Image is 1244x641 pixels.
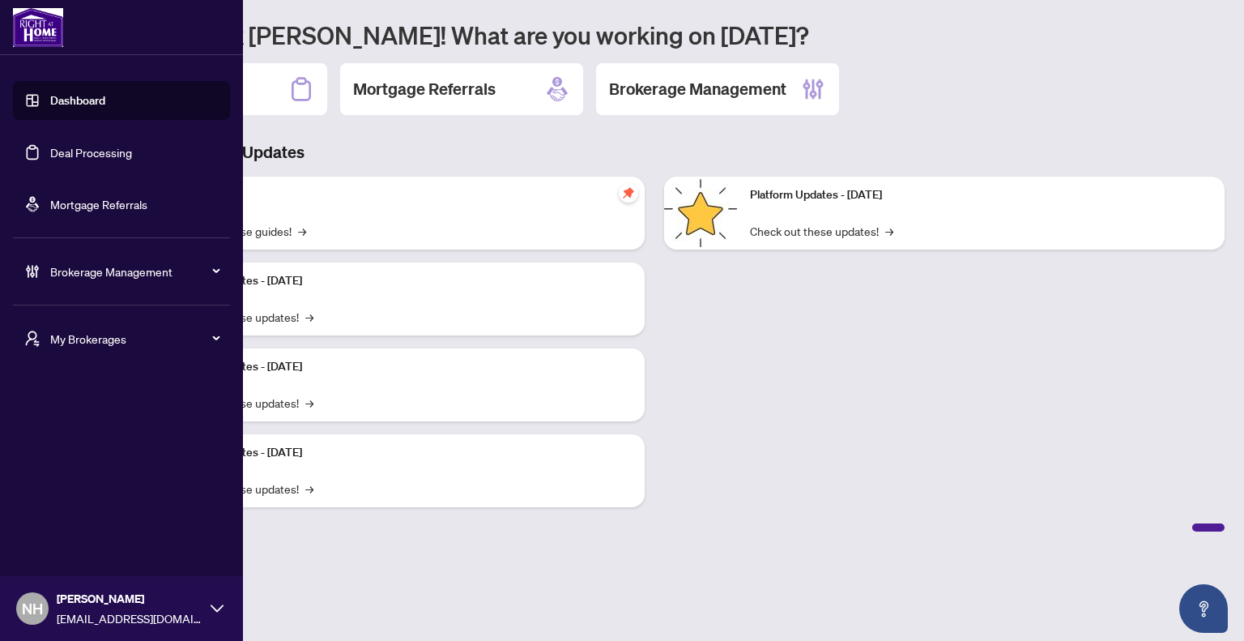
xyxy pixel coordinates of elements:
[22,597,43,620] span: NH
[84,19,1225,50] h1: Welcome back [PERSON_NAME]! What are you working on [DATE]?
[750,186,1212,204] p: Platform Updates - [DATE]
[305,480,313,498] span: →
[50,145,132,160] a: Deal Processing
[750,222,893,240] a: Check out these updates!→
[353,78,496,100] h2: Mortgage Referrals
[305,394,313,412] span: →
[170,272,632,290] p: Platform Updates - [DATE]
[50,197,147,212] a: Mortgage Referrals
[57,609,202,627] span: [EMAIL_ADDRESS][DOMAIN_NAME]
[619,183,638,203] span: pushpin
[13,8,63,47] img: logo
[170,444,632,462] p: Platform Updates - [DATE]
[50,263,219,280] span: Brokerage Management
[170,186,632,204] p: Self-Help
[50,330,219,348] span: My Brokerages
[170,358,632,376] p: Platform Updates - [DATE]
[57,590,202,608] span: [PERSON_NAME]
[305,308,313,326] span: →
[50,93,105,108] a: Dashboard
[609,78,786,100] h2: Brokerage Management
[84,141,1225,164] h3: Brokerage & Industry Updates
[24,331,40,347] span: user-switch
[885,222,893,240] span: →
[298,222,306,240] span: →
[664,177,737,250] img: Platform Updates - June 23, 2025
[1179,584,1228,633] button: Open asap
